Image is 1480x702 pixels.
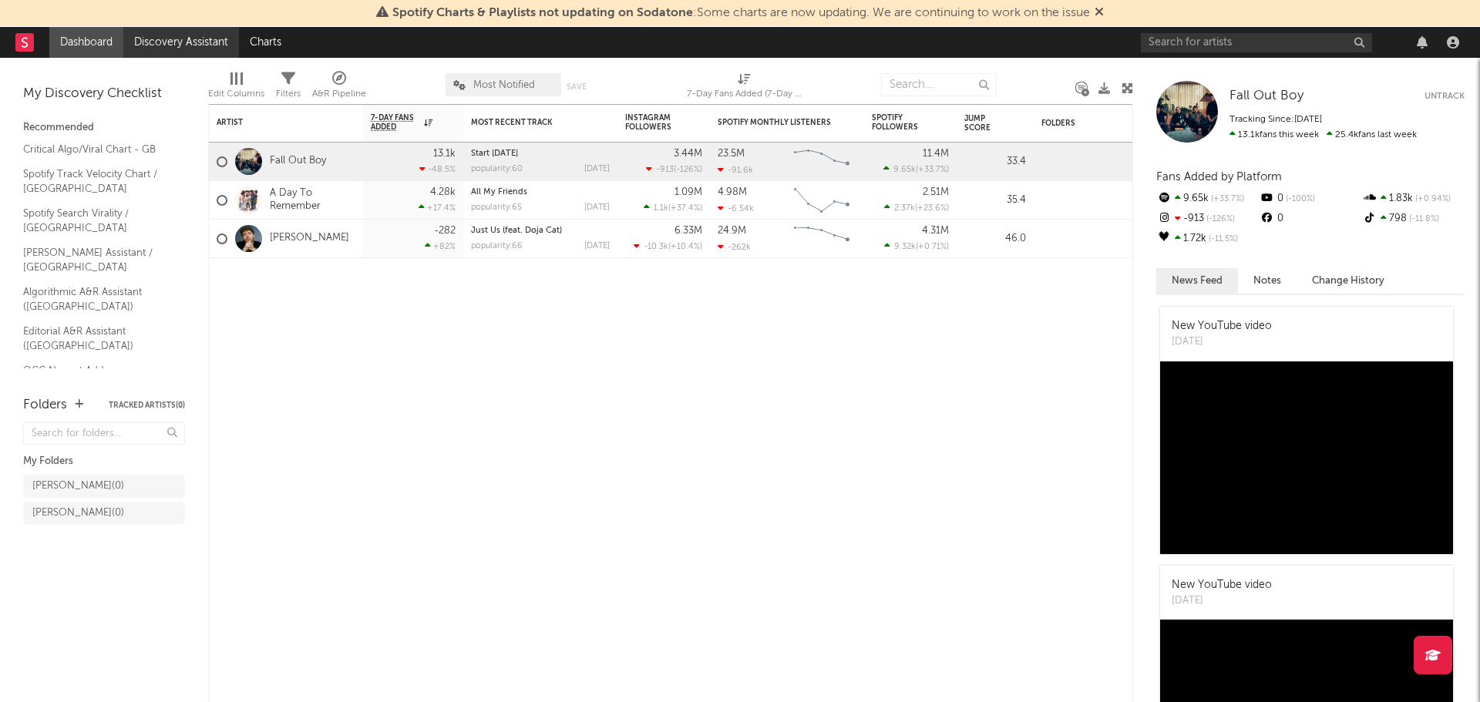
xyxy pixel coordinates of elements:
div: [DATE] [584,242,610,250]
div: 4.98M [718,187,747,197]
div: Just Us (feat. Doja Cat) [471,227,610,235]
div: Folders [1041,119,1157,128]
a: [PERSON_NAME] [270,232,349,245]
div: ( ) [644,203,702,213]
span: 9.32k [894,243,916,251]
div: [DATE] [1172,593,1272,609]
a: [PERSON_NAME] Assistant / [GEOGRAPHIC_DATA] [23,244,170,276]
div: Recommended [23,119,185,137]
span: 25.4k fans last week [1229,130,1417,139]
div: All My Friends [471,188,610,196]
div: Instagram Followers [625,113,679,132]
div: -91.6k [718,165,753,175]
div: 4.31M [922,226,949,236]
div: 7-Day Fans Added (7-Day Fans Added) [687,85,802,103]
div: Edit Columns [208,85,264,103]
div: ( ) [646,164,702,174]
div: 0 [1259,209,1361,229]
a: Fall Out Boy [1229,89,1303,104]
div: 24.9M [718,226,746,236]
span: -100 % [1283,195,1315,203]
a: Dashboard [49,27,123,58]
a: A Day To Remember [270,187,355,213]
div: 6.33M [674,226,702,236]
div: Edit Columns [208,65,264,110]
span: +0.71 % [918,243,947,251]
div: 13.1k [433,149,456,159]
a: Just Us (feat. Doja Cat) [471,227,562,235]
div: -48.5 % [419,164,456,174]
button: Save [567,82,587,91]
div: [PERSON_NAME] ( 0 ) [32,477,124,495]
div: popularity: 66 [471,242,523,250]
span: 9.65k [893,166,916,174]
span: Fans Added by Platform [1156,171,1282,183]
div: 3.44M [674,149,702,159]
a: Fall Out Boy [270,155,326,168]
div: Filters [276,85,301,103]
div: 1.83k [1362,189,1465,209]
div: 46.0 [964,230,1026,248]
span: Tracking Since: [DATE] [1229,115,1322,124]
div: 1.09M [674,187,702,197]
span: Dismiss [1095,7,1104,19]
div: 4.28k [430,187,456,197]
div: popularity: 65 [471,203,522,212]
a: Spotify Track Velocity Chart / [GEOGRAPHIC_DATA] [23,166,170,197]
svg: Chart title [787,143,856,181]
div: Spotify Monthly Listeners [718,118,833,127]
div: [DATE] [584,203,610,212]
div: New YouTube video [1172,577,1272,593]
button: Change History [1297,268,1400,294]
div: [DATE] [1172,334,1272,350]
span: Fall Out Boy [1229,89,1303,102]
span: +10.4 % [671,243,700,251]
div: New YouTube video [1172,318,1272,334]
div: -262k [718,242,751,252]
div: 35.4 [964,191,1026,210]
div: A&R Pipeline [312,85,366,103]
div: 23.5M [718,149,745,159]
div: -282 [434,226,456,236]
input: Search for artists [1141,33,1372,52]
span: -913 [656,166,674,174]
span: -126 % [1204,215,1235,223]
a: [PERSON_NAME](0) [23,502,185,525]
span: 13.1k fans this week [1229,130,1319,139]
span: -11.8 % [1407,215,1439,223]
span: -11.5 % [1206,235,1238,244]
span: Most Notified [473,80,535,90]
div: 7-Day Fans Added (7-Day Fans Added) [687,65,802,110]
span: +23.6 % [917,204,947,213]
a: Critical Algo/Viral Chart - GB [23,141,170,158]
div: Jump Score [964,114,1003,133]
div: 33.4 [964,153,1026,171]
div: -6.54k [718,203,754,213]
div: ( ) [884,241,949,251]
div: Artist [217,118,332,127]
svg: Chart title [787,220,856,258]
span: 2.37k [894,204,915,213]
div: 11.4M [923,149,949,159]
span: +0.94 % [1413,195,1451,203]
input: Search... [881,73,997,96]
a: OCC Newest Adds [23,362,170,379]
a: Algorithmic A&R Assistant ([GEOGRAPHIC_DATA]) [23,284,170,315]
span: -10.3k [644,243,668,251]
div: A&R Pipeline [312,65,366,110]
div: Most Recent Track [471,118,587,127]
div: 9.65k [1156,189,1259,209]
div: Start Today [471,149,610,158]
div: Filters [276,65,301,110]
div: Spotify Followers [872,113,926,132]
a: Spotify Search Virality / [GEOGRAPHIC_DATA] [23,205,170,237]
span: +33.7 % [918,166,947,174]
a: Start [DATE] [471,149,518,158]
span: +33.7 % [1209,195,1244,203]
span: +37.4 % [671,204,700,213]
div: My Folders [23,452,185,471]
button: Notes [1238,268,1297,294]
button: Tracked Artists(0) [109,401,185,409]
div: Folders [23,396,67,415]
div: [DATE] [584,165,610,173]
